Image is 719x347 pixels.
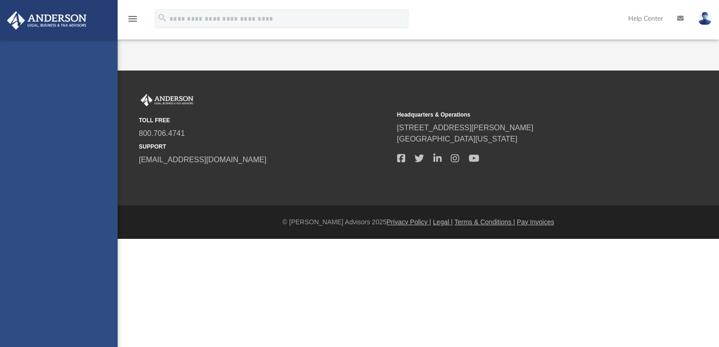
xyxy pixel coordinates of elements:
[139,142,391,151] small: SUPPORT
[433,218,453,226] a: Legal |
[517,218,554,226] a: Pay Invoices
[139,116,391,125] small: TOLL FREE
[157,13,168,23] i: search
[387,218,431,226] a: Privacy Policy |
[397,135,518,143] a: [GEOGRAPHIC_DATA][US_STATE]
[4,11,89,30] img: Anderson Advisors Platinum Portal
[118,217,719,227] div: © [PERSON_NAME] Advisors 2025
[455,218,515,226] a: Terms & Conditions |
[139,94,195,106] img: Anderson Advisors Platinum Portal
[698,12,712,25] img: User Pic
[397,110,649,119] small: Headquarters & Operations
[139,156,266,164] a: [EMAIL_ADDRESS][DOMAIN_NAME]
[127,18,138,24] a: menu
[139,129,185,137] a: 800.706.4741
[127,13,138,24] i: menu
[397,124,534,132] a: [STREET_ADDRESS][PERSON_NAME]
